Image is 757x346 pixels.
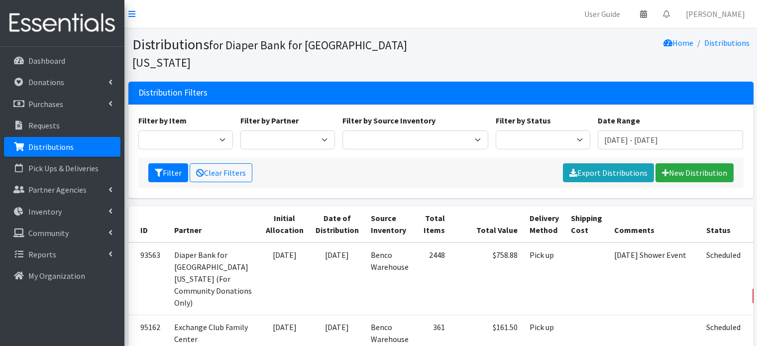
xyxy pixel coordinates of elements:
[365,242,415,315] td: Benco Warehouse
[128,206,168,242] th: ID
[260,206,310,242] th: Initial Allocation
[28,99,63,109] p: Purchases
[168,206,260,242] th: Partner
[598,130,744,149] input: January 1, 2011 - December 31, 2011
[4,202,120,222] a: Inventory
[663,38,693,48] a: Home
[28,56,65,66] p: Dashboard
[4,94,120,114] a: Purchases
[132,36,437,70] h1: Distributions
[4,180,120,200] a: Partner Agencies
[148,163,188,182] button: Filter
[342,115,435,126] label: Filter by Source Inventory
[565,206,608,242] th: Shipping Cost
[678,4,753,24] a: [PERSON_NAME]
[310,242,365,315] td: [DATE]
[190,163,252,182] a: Clear Filters
[28,120,60,130] p: Requests
[260,242,310,315] td: [DATE]
[496,115,551,126] label: Filter by Status
[28,77,64,87] p: Donations
[28,207,62,217] p: Inventory
[28,142,74,152] p: Distributions
[4,51,120,71] a: Dashboard
[28,271,85,281] p: My Organization
[138,88,208,98] h3: Distribution Filters
[451,206,524,242] th: Total Value
[608,206,700,242] th: Comments
[704,38,750,48] a: Distributions
[4,158,120,178] a: Pick Ups & Deliveries
[4,115,120,135] a: Requests
[128,242,168,315] td: 93563
[524,206,565,242] th: Delivery Method
[608,242,700,315] td: [DATE] Shower Event
[415,206,451,242] th: Total Items
[28,163,99,173] p: Pick Ups & Deliveries
[168,242,260,315] td: Diaper Bank for [GEOGRAPHIC_DATA][US_STATE] (For Community Donations Only)
[563,163,654,182] a: Export Distributions
[240,115,299,126] label: Filter by Partner
[365,206,415,242] th: Source Inventory
[4,6,120,40] img: HumanEssentials
[4,72,120,92] a: Donations
[310,206,365,242] th: Date of Distribution
[4,223,120,243] a: Community
[700,206,747,242] th: Status
[132,38,407,70] small: for Diaper Bank for [GEOGRAPHIC_DATA][US_STATE]
[451,242,524,315] td: $758.88
[4,266,120,286] a: My Organization
[415,242,451,315] td: 2448
[655,163,734,182] a: New Distribution
[524,242,565,315] td: Pick up
[4,244,120,264] a: Reports
[700,242,747,315] td: Scheduled
[4,137,120,157] a: Distributions
[28,185,87,195] p: Partner Agencies
[28,228,69,238] p: Community
[28,249,56,259] p: Reports
[576,4,628,24] a: User Guide
[138,115,187,126] label: Filter by Item
[598,115,640,126] label: Date Range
